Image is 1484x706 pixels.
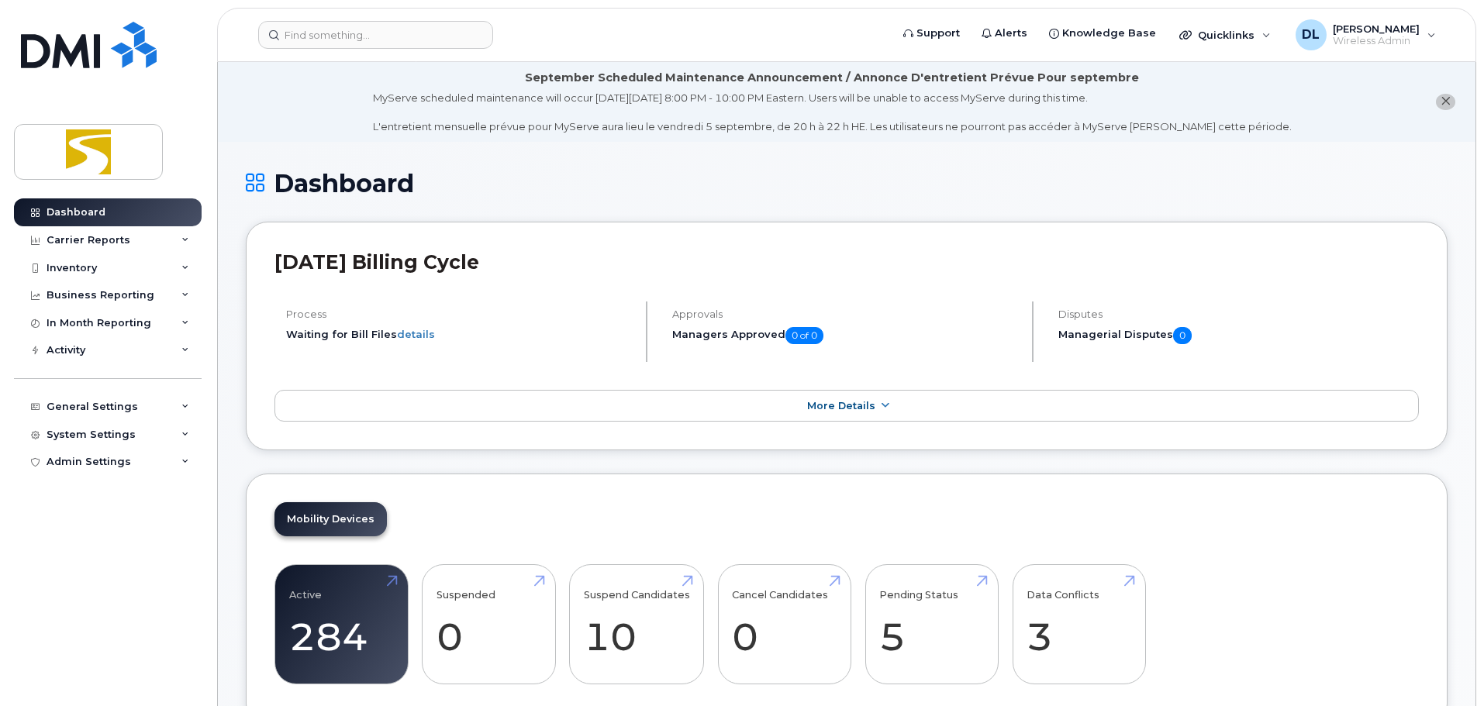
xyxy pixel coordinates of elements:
[672,327,1019,344] h5: Managers Approved
[1173,327,1192,344] span: 0
[732,573,837,676] a: Cancel Candidates 0
[1058,327,1419,344] h5: Managerial Disputes
[1058,308,1419,320] h4: Disputes
[286,308,633,320] h4: Process
[437,573,541,676] a: Suspended 0
[246,170,1448,197] h1: Dashboard
[373,91,1292,134] div: MyServe scheduled maintenance will occur [DATE][DATE] 8:00 PM - 10:00 PM Eastern. Users will be u...
[286,327,633,342] li: Waiting for Bill Files
[397,328,435,340] a: details
[785,327,823,344] span: 0 of 0
[1027,573,1131,676] a: Data Conflicts 3
[274,502,387,536] a: Mobility Devices
[879,573,984,676] a: Pending Status 5
[289,573,394,676] a: Active 284
[1436,94,1455,110] button: close notification
[672,308,1019,320] h4: Approvals
[584,573,690,676] a: Suspend Candidates 10
[525,70,1139,86] div: September Scheduled Maintenance Announcement / Annonce D'entretient Prévue Pour septembre
[807,400,875,412] span: More Details
[274,250,1419,274] h2: [DATE] Billing Cycle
